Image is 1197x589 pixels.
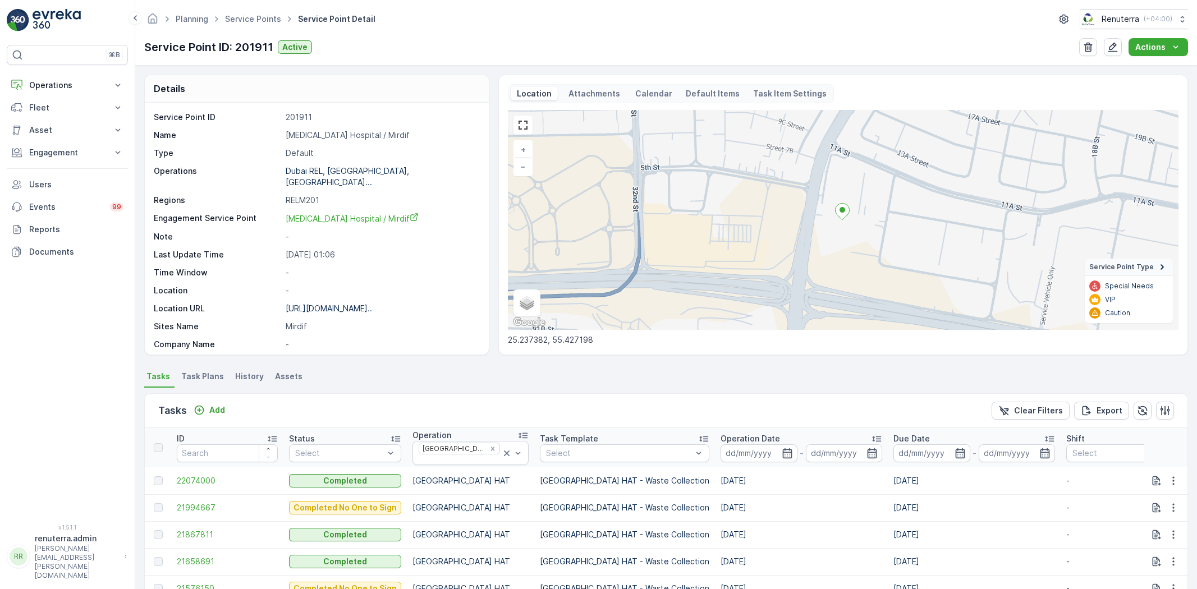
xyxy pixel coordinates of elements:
p: Note [154,231,281,242]
p: Select [546,448,692,459]
p: [GEOGRAPHIC_DATA] HAT [412,475,529,486]
a: Homepage [146,17,159,26]
img: Screenshot_2024-07-26_at_13.33.01.png [1080,13,1097,25]
p: Location [515,88,553,99]
p: Name [154,130,281,141]
button: Renuterra(+04:00) [1080,9,1188,29]
p: Task Item Settings [753,88,827,99]
p: Special Needs [1105,282,1154,291]
div: [GEOGRAPHIC_DATA] HAT [419,443,485,454]
span: Service Point Type [1089,263,1154,272]
a: 21867811 [177,529,278,540]
p: 99 [112,203,121,211]
a: 22074000 [177,475,278,486]
p: Renuterra [1102,13,1139,25]
p: Actions [1135,42,1166,53]
p: [GEOGRAPHIC_DATA] HAT [412,556,529,567]
div: Remove Dubai HAT [487,444,499,453]
td: [DATE] [888,521,1061,548]
p: Completed [323,556,367,567]
p: Reports [29,224,123,235]
p: Company Name [154,339,281,350]
p: Clear Filters [1014,405,1063,416]
td: [DATE] [715,467,888,494]
p: Tasks [158,403,187,418]
p: Export [1097,405,1122,416]
p: - [800,447,804,460]
p: Due Date [893,433,930,444]
p: [GEOGRAPHIC_DATA] HAT [412,529,529,540]
input: dd/mm/yyyy [721,444,797,462]
p: - [286,339,477,350]
p: Location URL [154,303,281,314]
p: Location [154,285,281,296]
p: ⌘B [109,50,120,59]
a: 21994667 [177,502,278,513]
td: [DATE] [888,494,1061,521]
p: Time Window [154,267,281,278]
p: Engagement Service Point [154,213,281,224]
p: - [1066,502,1167,513]
span: Assets [275,371,302,382]
p: Completed No One to Sign [293,502,397,513]
p: [GEOGRAPHIC_DATA] HAT - Waste Collection [540,502,709,513]
a: HMS Hospital / Mirdif [286,213,477,224]
a: Zoom In [515,141,531,158]
p: Operation [412,430,451,441]
p: Shift [1066,433,1085,444]
p: Details [154,82,185,95]
a: Service Points [225,14,281,24]
p: Caution [1105,309,1130,317]
p: Completed [323,529,367,540]
div: Toggle Row Selected [154,503,163,512]
p: Users [29,179,123,190]
p: [PERSON_NAME][EMAIL_ADDRESS][PERSON_NAME][DOMAIN_NAME] [35,544,119,580]
p: Mirdif [286,321,477,332]
p: - [286,285,477,296]
p: - [1066,475,1167,486]
p: Add [209,404,225,416]
p: [GEOGRAPHIC_DATA] HAT - Waste Collection [540,556,709,567]
p: [DATE] 01:06 [286,249,477,260]
a: Reports [7,218,128,241]
span: − [520,162,526,171]
p: Regions [154,195,281,206]
p: Operations [154,165,281,188]
p: [URL][DOMAIN_NAME].. [286,303,372,313]
p: [MEDICAL_DATA] Hospital / Mirdif [286,130,477,141]
span: Task Plans [181,371,224,382]
p: Engagement [29,147,106,158]
input: dd/mm/yyyy [893,444,970,462]
button: Export [1074,402,1129,420]
a: 21658691 [177,556,278,567]
p: - [286,267,477,278]
p: ID [177,433,185,444]
p: - [1066,529,1167,540]
a: Documents [7,241,128,263]
p: Operations [29,80,106,91]
p: Asset [29,125,106,136]
div: Toggle Row Selected [154,530,163,539]
button: RRrenuterra.admin[PERSON_NAME][EMAIL_ADDRESS][PERSON_NAME][DOMAIN_NAME] [7,533,128,580]
button: Asset [7,119,128,141]
a: Open this area in Google Maps (opens a new window) [511,315,548,330]
p: Service Point ID [154,112,281,123]
a: Zoom Out [515,158,531,175]
button: Completed No One to Sign [289,501,401,514]
p: [GEOGRAPHIC_DATA] HAT [412,502,529,513]
button: Active [278,40,312,54]
div: Toggle Row Selected [154,557,163,566]
a: Planning [176,14,208,24]
p: Dubai REL, [GEOGRAPHIC_DATA], [GEOGRAPHIC_DATA]... [286,166,411,187]
div: Toggle Row Selected [154,476,163,485]
button: Completed [289,555,401,568]
p: - [973,447,976,460]
td: [DATE] [715,494,888,521]
p: - [1066,556,1167,567]
button: Operations [7,74,128,96]
p: Select [1072,448,1150,459]
a: Events99 [7,196,128,218]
